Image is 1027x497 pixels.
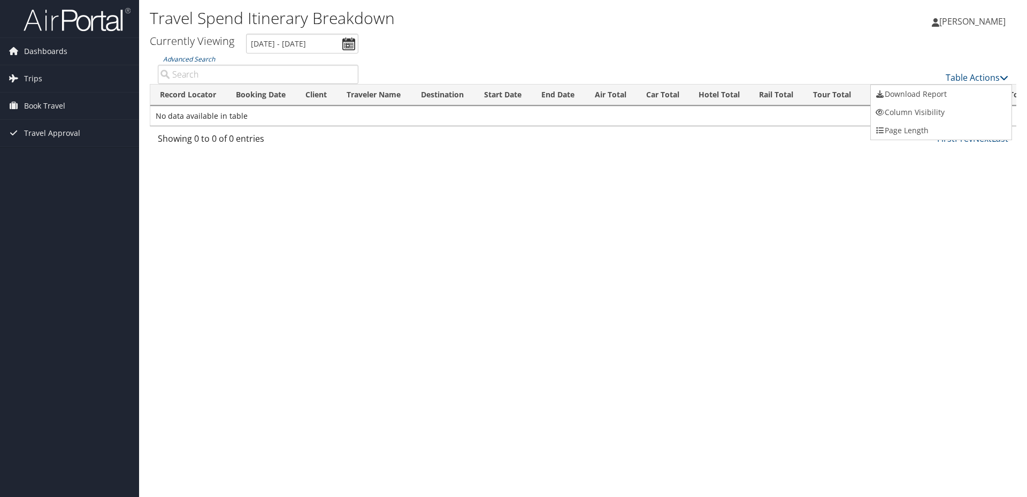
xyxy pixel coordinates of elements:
[24,7,131,32] img: airportal-logo.png
[24,38,67,65] span: Dashboards
[24,93,65,119] span: Book Travel
[24,120,80,147] span: Travel Approval
[24,65,42,92] span: Trips
[871,103,1011,121] a: Column Visibility
[871,121,1011,140] a: Page Length
[871,85,1011,103] a: Download Report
